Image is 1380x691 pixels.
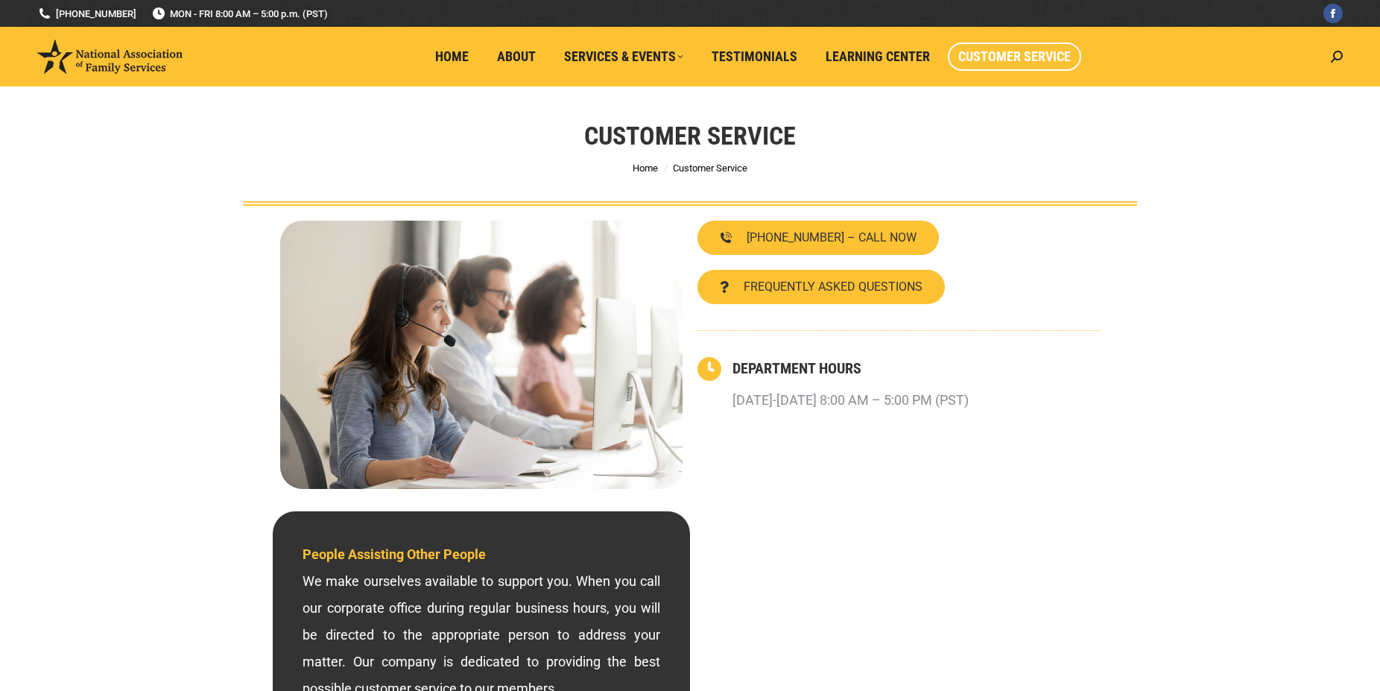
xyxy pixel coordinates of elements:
a: DEPARTMENT HOURS [732,359,861,377]
a: FREQUENTLY ASKED QUESTIONS [697,270,945,304]
h1: Customer Service [584,119,796,152]
span: Customer Service [673,163,747,174]
img: Contact National Association of Family Services [280,221,683,489]
a: Customer Service [948,42,1081,71]
a: Facebook page opens in new window [1323,4,1343,23]
a: Learning Center [815,42,940,71]
a: Home [425,42,479,71]
span: People Assisting Other People [303,546,486,562]
a: Testimonials [701,42,808,71]
a: [PHONE_NUMBER] – CALL NOW [697,221,939,255]
span: Customer Service [958,48,1071,65]
span: About [497,48,536,65]
span: [PHONE_NUMBER] – CALL NOW [747,232,917,244]
a: [PHONE_NUMBER] [37,7,136,21]
span: Home [435,48,469,65]
span: Testimonials [712,48,797,65]
span: Learning Center [826,48,930,65]
img: National Association of Family Services [37,40,183,74]
a: Home [633,163,658,174]
a: About [487,42,546,71]
span: FREQUENTLY ASKED QUESTIONS [744,281,922,293]
span: Services & Events [564,48,683,65]
p: [DATE]-[DATE] 8:00 AM – 5:00 PM (PST) [732,387,969,414]
span: MON - FRI 8:00 AM – 5:00 p.m. (PST) [151,7,328,21]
